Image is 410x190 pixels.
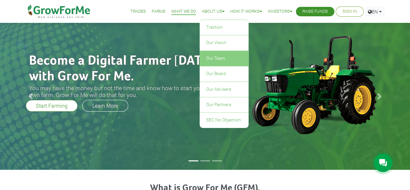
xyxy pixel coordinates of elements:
h2: Become a Digital Farmer [DATE] with Grow For Me. [29,53,215,85]
a: Our Vision [200,35,249,50]
a: Trades [130,8,146,15]
a: Our Partners [200,97,249,112]
a: Sign In [342,8,357,15]
a: Raise Funds [302,8,328,15]
a: How it Works [230,8,262,15]
a: EN [365,7,385,17]
a: Investors [268,8,292,15]
a: Learn More [82,100,128,112]
a: Our Board [200,66,249,81]
a: Our Team [200,51,249,66]
h3: You may have the money but not the time and know how to start your own farm. Grow For Me will do ... [29,85,215,98]
img: growforme image [241,32,386,137]
a: Our Advisers [200,82,249,97]
a: Traction [200,20,249,35]
a: SEC No Objection [200,113,249,128]
a: What We Do [171,8,196,15]
a: About Us [202,8,224,15]
a: Farms [152,8,165,15]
